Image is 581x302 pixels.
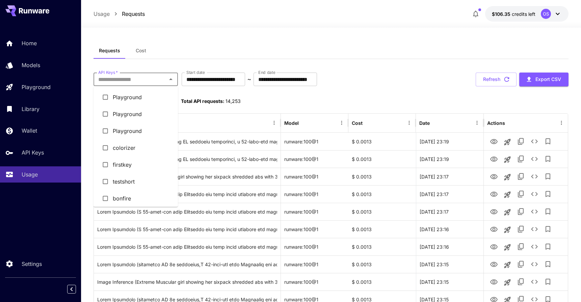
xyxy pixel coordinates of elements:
button: Launch in playground [501,170,514,184]
button: $106.34736OS [485,6,569,22]
button: See details [528,275,541,289]
button: Add to library [541,135,555,148]
div: Click to copy prompt [97,133,277,150]
button: Copy TaskUUID [514,222,528,236]
div: $ 0.0013 [348,150,416,168]
div: $ 0.0013 [348,168,416,185]
button: Launch in playground [501,188,514,201]
div: Actions [487,120,505,126]
button: Export CSV [519,73,569,86]
button: Copy TaskUUID [514,152,528,166]
div: $ 0.0013 [348,133,416,150]
p: Settings [22,260,42,268]
div: 22 Sep, 2025 23:19 [416,150,483,168]
span: Cost [136,48,146,54]
button: Refresh [476,73,517,86]
p: Home [22,39,37,47]
button: View [487,257,501,271]
button: Sort [299,118,309,128]
button: Add to library [541,152,555,166]
p: Library [22,105,39,113]
div: OS [541,9,551,19]
div: Click to copy prompt [97,203,277,220]
a: Requests [122,10,145,18]
div: Click to copy prompt [97,273,277,291]
button: Launch in playground [501,276,514,289]
button: See details [528,205,541,218]
div: runware:100@1 [281,255,348,273]
button: Add to library [541,240,555,253]
div: 22 Sep, 2025 23:17 [416,168,483,185]
div: runware:100@1 [281,150,348,168]
label: Start date [186,70,205,75]
a: Usage [94,10,110,18]
button: Launch in playground [501,205,514,219]
div: Click to copy prompt [97,150,277,168]
div: 22 Sep, 2025 23:15 [416,273,483,291]
button: Add to library [541,205,555,218]
label: API Keys [98,70,118,75]
div: $ 0.0013 [348,185,416,203]
nav: breadcrumb [94,10,145,18]
button: See details [528,257,541,271]
button: Copy TaskUUID [514,135,528,148]
button: See details [528,222,541,236]
li: bonfire [94,190,178,207]
button: See details [528,240,541,253]
button: View [487,275,501,289]
button: Copy TaskUUID [514,275,528,289]
button: Launch in playground [501,135,514,149]
button: Add to library [541,170,555,183]
div: 22 Sep, 2025 23:17 [416,203,483,220]
p: Wallet [22,127,37,135]
button: Copy TaskUUID [514,170,528,183]
div: Click to copy prompt [97,168,277,185]
li: Playground [94,89,178,106]
div: Click to copy prompt [97,256,277,273]
button: Sort [363,118,373,128]
div: $ 0.0013 [348,220,416,238]
div: runware:100@1 [281,168,348,185]
li: firstkey [94,156,178,173]
div: $ 0.0013 [348,203,416,220]
button: Launch in playground [501,153,514,166]
div: runware:100@1 [281,185,348,203]
div: Click to copy prompt [97,221,277,238]
div: 22 Sep, 2025 23:15 [416,255,483,273]
span: Total API requests: [181,98,225,104]
div: Date [419,120,430,126]
div: Collapse sidebar [72,283,81,295]
div: Click to copy prompt [97,238,277,255]
button: View [487,152,501,166]
button: Close [166,75,176,84]
button: Menu [269,118,279,128]
button: View [487,134,501,148]
button: Add to library [541,222,555,236]
p: Usage [22,170,38,179]
button: Collapse sidebar [67,285,76,294]
div: Cost [352,120,363,126]
li: colorizer [94,139,178,156]
div: $ 0.0013 [348,273,416,291]
p: API Keys [22,148,44,157]
button: Menu [404,118,414,128]
div: 22 Sep, 2025 23:16 [416,238,483,255]
div: Click to copy prompt [97,186,277,203]
div: 22 Sep, 2025 23:16 [416,220,483,238]
button: Add to library [541,187,555,201]
button: Copy TaskUUID [514,187,528,201]
button: Copy TaskUUID [514,205,528,218]
button: See details [528,170,541,183]
div: runware:100@1 [281,133,348,150]
div: runware:100@1 [281,220,348,238]
p: ~ [247,75,251,83]
button: Copy TaskUUID [514,257,528,271]
button: Add to library [541,275,555,289]
button: View [487,169,501,183]
span: $106.35 [492,11,512,17]
li: testshort [94,173,178,190]
span: 14,253 [226,98,241,104]
button: View [487,187,501,201]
